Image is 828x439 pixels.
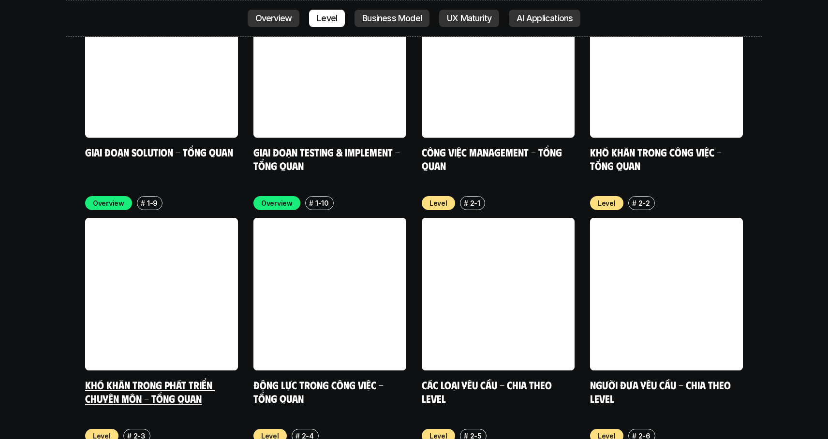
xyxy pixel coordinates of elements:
[85,145,233,158] a: Giai đoạn Solution - Tổng quan
[464,199,468,207] h6: #
[632,199,636,207] h6: #
[253,145,402,172] a: Giai đoạn Testing & Implement - Tổng quan
[93,198,124,208] p: Overview
[470,198,480,208] p: 2-1
[85,378,215,405] a: Khó khăn trong phát triển chuyên môn - Tổng quan
[141,199,145,207] h6: #
[315,198,329,208] p: 1-10
[422,145,564,172] a: Công việc Management - Tổng quan
[261,198,293,208] p: Overview
[422,378,554,405] a: Các loại yêu cầu - Chia theo level
[638,198,650,208] p: 2-2
[590,378,733,405] a: Người đưa yêu cầu - Chia theo Level
[590,145,724,172] a: Khó khăn trong công việc - Tổng quan
[309,199,313,207] h6: #
[253,378,386,405] a: Động lực trong công việc - Tổng quan
[248,10,300,27] a: Overview
[429,198,447,208] p: Level
[147,198,158,208] p: 1-9
[598,198,616,208] p: Level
